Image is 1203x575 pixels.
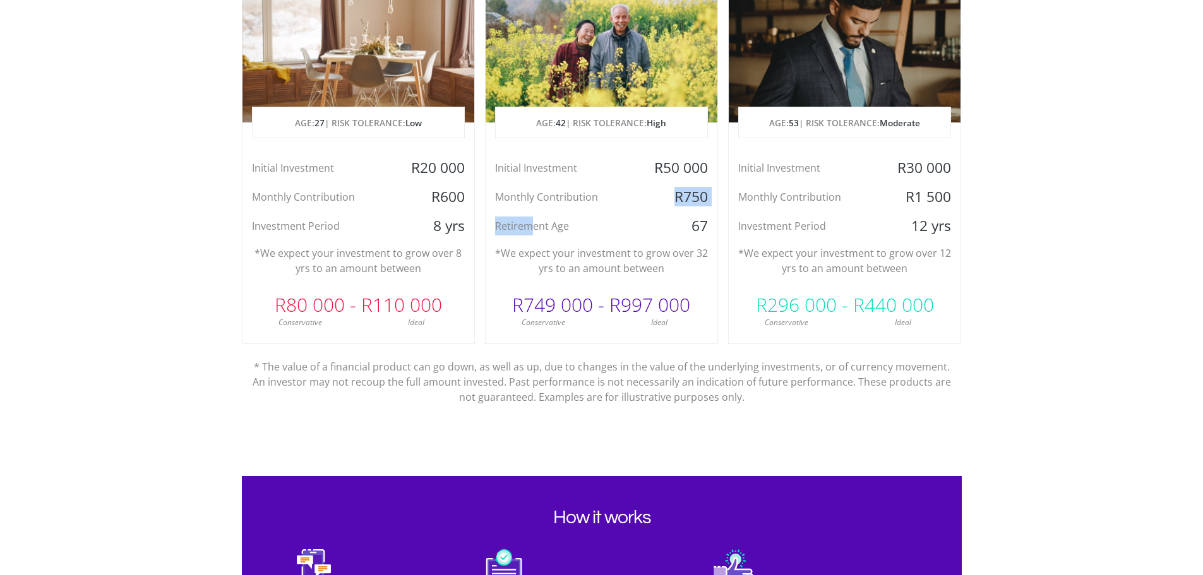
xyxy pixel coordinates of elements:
[729,187,883,206] div: Monthly Contribution
[486,286,717,324] div: R749 000 - R997 000
[486,216,640,235] div: Retirement Age
[358,317,474,328] div: Ideal
[640,158,717,177] div: R50 000
[242,286,474,324] div: R80 000 - R110 000
[556,117,566,129] span: 42
[789,117,799,129] span: 53
[397,187,474,206] div: R600
[242,317,359,328] div: Conservative
[251,344,952,405] p: * The value of a financial product can go down, as well as up, due to changes in the value of the...
[729,286,961,324] div: R296 000 - R440 000
[739,107,950,139] p: AGE: | RISK TOLERANCE:
[883,158,961,177] div: R30 000
[601,317,717,328] div: Ideal
[397,158,474,177] div: R20 000
[252,246,465,276] p: *We expect your investment to grow over 8 yrs to an amount between
[314,117,325,129] span: 27
[883,187,961,206] div: R1 500
[272,506,932,529] h2: How it works
[397,216,474,235] div: 8 yrs
[486,158,640,177] div: Initial Investment
[486,187,640,206] div: Monthly Contribution
[495,246,708,276] p: *We expect your investment to grow over 32 yrs to an amount between
[640,187,717,206] div: R750
[729,158,883,177] div: Initial Investment
[405,117,422,129] span: Low
[845,317,961,328] div: Ideal
[883,216,961,235] div: 12 yrs
[647,117,666,129] span: High
[729,317,845,328] div: Conservative
[729,216,883,235] div: Investment Period
[640,216,717,235] div: 67
[738,246,951,276] p: *We expect your investment to grow over 12 yrs to an amount between
[486,317,602,328] div: Conservative
[242,158,397,177] div: Initial Investment
[242,187,397,206] div: Monthly Contribution
[253,107,464,139] p: AGE: | RISK TOLERANCE:
[496,107,707,139] p: AGE: | RISK TOLERANCE:
[880,117,920,129] span: Moderate
[242,216,397,235] div: Investment Period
